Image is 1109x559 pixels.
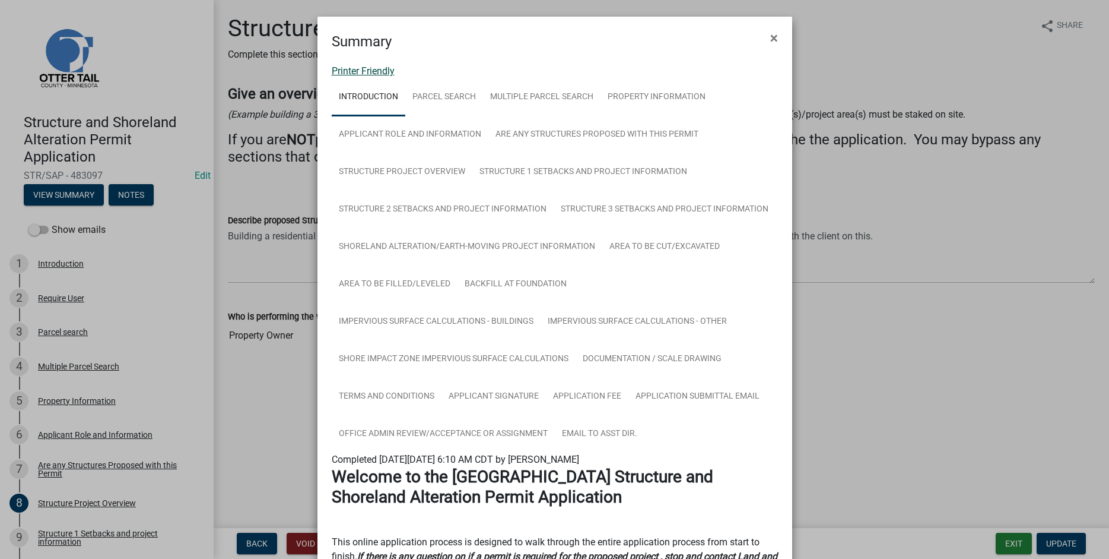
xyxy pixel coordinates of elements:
a: Backfill at foundation [457,266,574,304]
span: × [770,30,778,46]
a: Property Information [600,78,713,116]
a: Email to Asst Dir. [555,415,644,453]
a: Structure Project Overview [332,153,472,191]
a: Area to be Cut/Excavated [602,228,727,266]
span: Completed [DATE][DATE] 6:10 AM CDT by [PERSON_NAME] [332,454,579,465]
strong: Welcome to the [GEOGRAPHIC_DATA] Structure and Shoreland Alteration Permit Application [332,467,713,507]
button: Close [761,21,787,55]
a: Printer Friendly [332,65,395,77]
a: Parcel search [405,78,483,116]
a: Shoreland Alteration/Earth-Moving Project Information [332,228,602,266]
a: Documentation / Scale Drawing [576,340,729,378]
a: Are any Structures Proposed with this Permit [488,116,706,154]
a: Terms and Conditions [332,378,441,416]
a: Structure 1 Setbacks and project information [472,153,694,191]
a: Structure 3 Setbacks and project information [554,191,776,229]
a: Application Fee [546,378,628,416]
h4: Summary [332,31,392,52]
a: Introduction [332,78,405,116]
a: Structure 2 Setbacks and project information [332,191,554,229]
a: Application Submittal Email [628,378,767,416]
a: Applicant Signature [441,378,546,416]
a: Shore Impact Zone Impervious Surface Calculations [332,340,576,378]
a: Impervious Surface Calculations - Buildings [332,303,541,341]
a: Impervious Surface Calculations - Other [541,303,734,341]
a: Area to be Filled/Leveled [332,266,457,304]
a: Office Admin Review/Acceptance or Assignment [332,415,555,453]
a: Applicant Role and Information [332,116,488,154]
a: Multiple Parcel Search [483,78,600,116]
